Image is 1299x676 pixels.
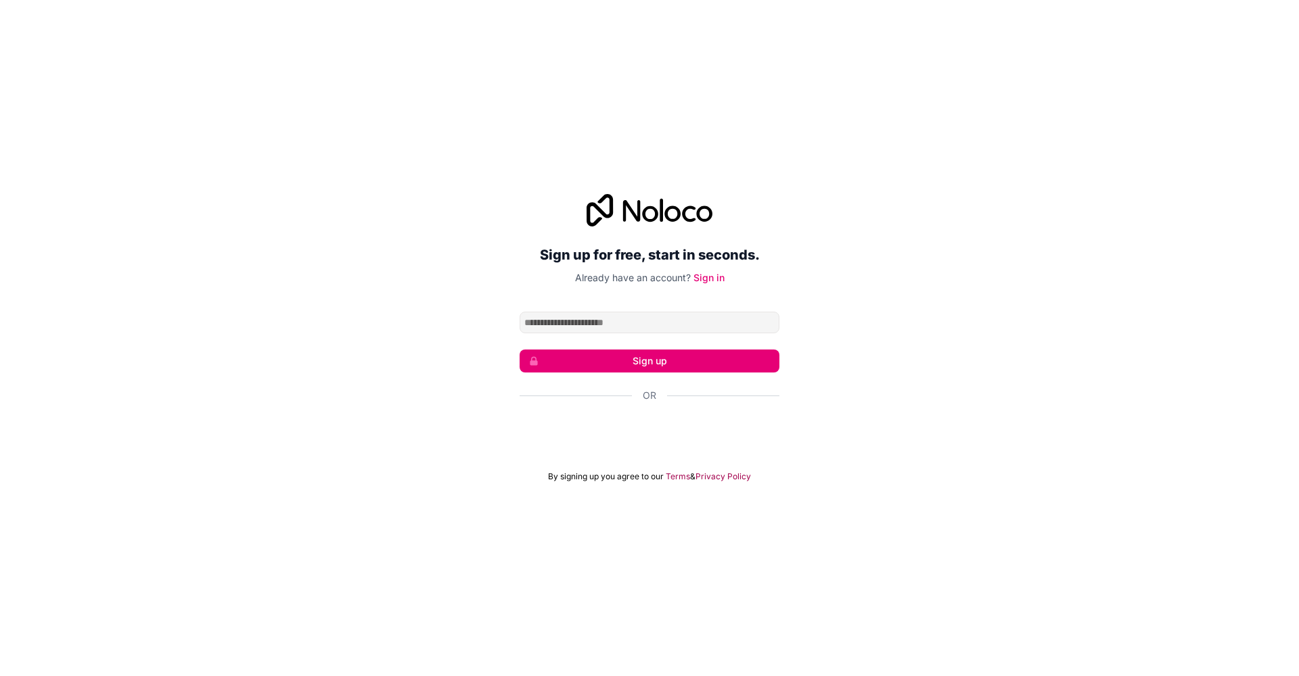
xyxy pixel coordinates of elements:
h2: Sign up for free, start in seconds. [520,243,779,267]
button: Sign up [520,349,779,372]
span: By signing up you agree to our [548,471,664,482]
span: & [690,471,696,482]
a: Sign in [693,272,725,283]
span: Already have an account? [575,272,691,283]
span: Or [643,389,656,402]
a: Privacy Policy [696,471,751,482]
input: Email address [520,312,779,333]
a: Terms [666,471,690,482]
